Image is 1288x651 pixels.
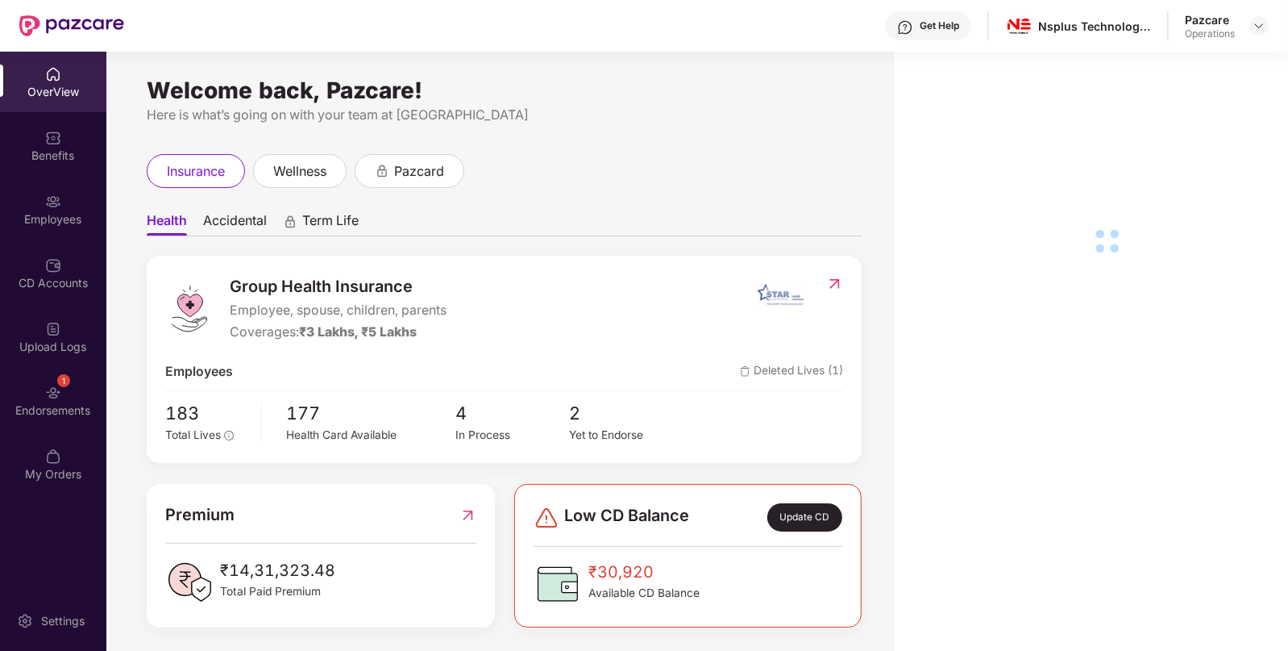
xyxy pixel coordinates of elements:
div: Nsplus Technology Pvt ltd [1038,19,1151,34]
span: Total Lives [165,428,221,441]
div: Yet to Endorse [569,427,682,444]
img: PaidPremiumIcon [165,558,214,607]
span: Available CD Balance [588,585,700,603]
img: svg+xml;base64,PHN2ZyBpZD0iRGFuZ2VyLTMyeDMyIiB4bWxucz0iaHR0cDovL3d3dy53My5vcmcvMjAwMC9zdmciIHdpZH... [534,505,559,531]
img: insurerIcon [750,274,810,315]
span: 2 [569,399,682,427]
img: svg+xml;base64,PHN2ZyBpZD0iVXBsb2FkX0xvZ3MiIGRhdGEtbmFtZT0iVXBsb2FkIExvZ3MiIHhtbG5zPSJodHRwOi8vd3... [45,321,61,337]
div: 1 [57,374,70,387]
span: Health [147,212,187,236]
span: info-circle [224,431,234,440]
img: svg+xml;base64,PHN2ZyBpZD0iQmVuZWZpdHMiIHhtbG5zPSJodHRwOi8vd3d3LnczLm9yZy8yMDAwL3N2ZyIgd2lkdGg9Ij... [45,130,61,146]
span: insurance [167,161,225,182]
span: Term Life [302,212,359,236]
div: Settings [36,613,89,629]
img: svg+xml;base64,PHN2ZyBpZD0iRW1wbG95ZWVzIiB4bWxucz0iaHR0cDovL3d3dy53My5vcmcvMjAwMC9zdmciIHdpZHRoPS... [45,194,61,210]
span: 183 [165,399,250,427]
div: Operations [1185,27,1235,40]
span: pazcard [394,161,444,182]
div: Here is what’s going on with your team at [GEOGRAPHIC_DATA] [147,105,862,125]
div: Coverages: [230,323,447,343]
img: svg+xml;base64,PHN2ZyBpZD0iQ0RfQWNjb3VudHMiIGRhdGEtbmFtZT0iQ0QgQWNjb3VudHMiIHhtbG5zPSJodHRwOi8vd3... [45,257,61,273]
span: Employee, spouse, children, parents [230,301,447,321]
span: 177 [286,399,455,427]
img: logo [165,285,214,333]
span: ₹30,920 [588,560,700,585]
div: Update CD [767,503,842,531]
div: animation [375,163,389,177]
span: Total Paid Premium [220,583,335,601]
span: ₹14,31,323.48 [220,558,335,583]
span: Employees [165,362,233,382]
img: RedirectIcon [459,503,476,528]
div: Welcome back, Pazcare! [147,84,862,97]
img: new-nsp-logo%20(2).png [1008,15,1031,38]
span: 4 [456,399,569,427]
span: wellness [273,161,326,182]
span: Premium [165,503,235,528]
div: Get Help [920,19,959,32]
span: Group Health Insurance [230,274,447,299]
img: RedirectIcon [826,276,843,292]
img: svg+xml;base64,PHN2ZyBpZD0iU2V0dGluZy0yMHgyMCIgeG1sbnM9Imh0dHA6Ly93d3cudzMub3JnLzIwMDAvc3ZnIiB3aW... [17,613,33,629]
div: Health Card Available [286,427,455,444]
div: In Process [456,427,569,444]
span: Deleted Lives (1) [740,362,843,382]
img: svg+xml;base64,PHN2ZyBpZD0iRW5kb3JzZW1lbnRzIiB4bWxucz0iaHR0cDovL3d3dy53My5vcmcvMjAwMC9zdmciIHdpZH... [45,385,61,401]
img: CDBalanceIcon [534,560,582,608]
span: Low CD Balance [564,503,689,531]
img: New Pazcare Logo [19,15,124,36]
span: ₹3 Lakhs, ₹5 Lakhs [299,324,417,340]
div: Pazcare [1185,12,1235,27]
div: animation [283,214,297,228]
img: deleteIcon [740,366,750,377]
span: Accidental [203,212,267,236]
img: svg+xml;base64,PHN2ZyBpZD0iSGVscC0zMngzMiIgeG1sbnM9Imh0dHA6Ly93d3cudzMub3JnLzIwMDAvc3ZnIiB3aWR0aD... [897,19,913,35]
img: svg+xml;base64,PHN2ZyBpZD0iRHJvcGRvd24tMzJ4MzIiIHhtbG5zPSJodHRwOi8vd3d3LnczLm9yZy8yMDAwL3N2ZyIgd2... [1253,19,1265,32]
img: svg+xml;base64,PHN2ZyBpZD0iTXlfT3JkZXJzIiBkYXRhLW5hbWU9Ik15IE9yZGVycyIgeG1sbnM9Imh0dHA6Ly93d3cudz... [45,449,61,465]
img: svg+xml;base64,PHN2ZyBpZD0iSG9tZSIgeG1sbnM9Imh0dHA6Ly93d3cudzMub3JnLzIwMDAvc3ZnIiB3aWR0aD0iMjAiIG... [45,66,61,82]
